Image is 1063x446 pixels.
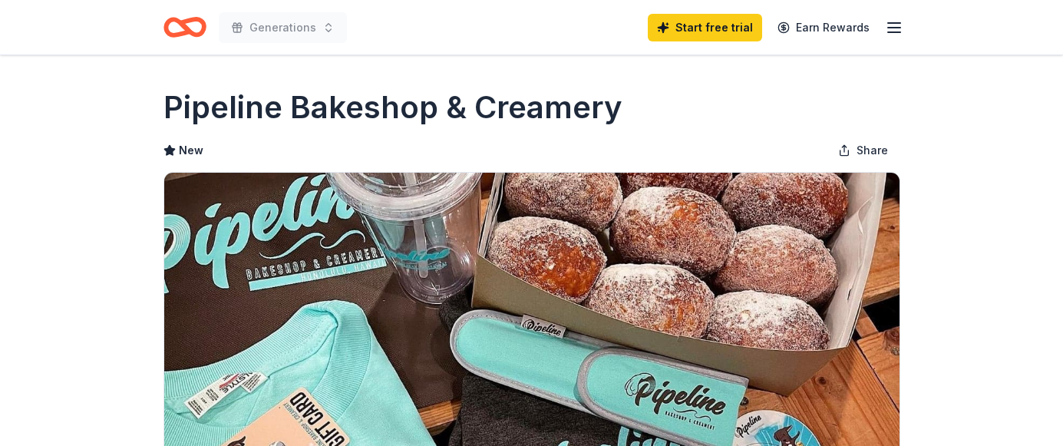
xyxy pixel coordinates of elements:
a: Start free trial [648,14,762,41]
span: Generations [249,18,316,37]
a: Earn Rewards [768,14,879,41]
a: Home [163,9,206,45]
span: Share [857,141,888,160]
button: Share [826,135,900,166]
h1: Pipeline Bakeshop & Creamery [163,86,622,129]
button: Generations [219,12,347,43]
span: New [179,141,203,160]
